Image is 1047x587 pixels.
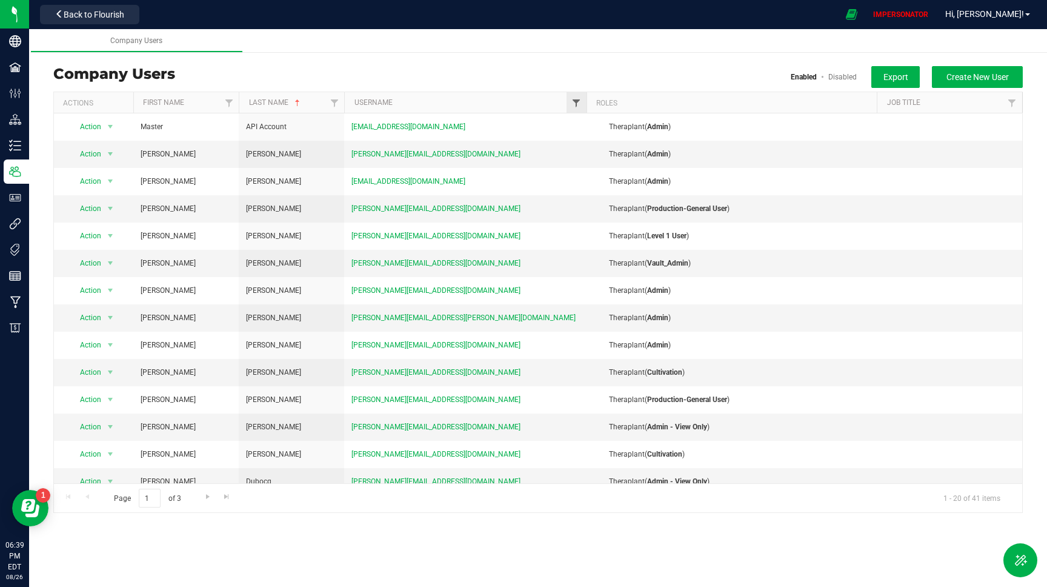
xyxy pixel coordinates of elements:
a: Disabled [828,73,857,81]
span: Theraplant [609,150,645,158]
b: Admin [647,314,668,322]
span: [PERSON_NAME] [246,258,301,269]
div: ( ) [585,421,879,433]
a: Go to the last page [218,489,236,505]
div: ( ) [585,258,879,269]
th: Roles [587,92,877,113]
iframe: Resource center unread badge [36,488,50,503]
b: Admin [647,150,668,158]
a: Last Name [249,98,302,107]
span: Theraplant [609,395,645,404]
span: [PERSON_NAME] [246,176,301,187]
span: [PERSON_NAME] [246,340,301,351]
span: select [102,337,118,354]
a: Job Title [887,98,920,107]
span: Theraplant [609,204,645,213]
span: select [102,309,118,326]
button: Toggle Menu [1003,543,1037,577]
span: [PERSON_NAME][EMAIL_ADDRESS][DOMAIN_NAME] [351,476,520,488]
h3: Company Users [53,66,175,82]
button: Export [871,66,920,88]
span: [PERSON_NAME] [141,149,196,160]
inline-svg: Billing [9,322,21,334]
span: Theraplant [609,286,645,295]
div: ( ) [585,367,879,378]
span: [PERSON_NAME] [141,476,196,488]
span: Action [69,391,102,408]
span: select [102,364,118,381]
span: [PERSON_NAME][EMAIL_ADDRESS][DOMAIN_NAME] [351,367,520,378]
a: Filter [219,92,239,113]
div: Actions [63,99,128,107]
span: [PERSON_NAME] [246,203,301,215]
span: [PERSON_NAME] [141,258,196,269]
span: [PERSON_NAME] [141,367,196,378]
span: Action [69,309,102,326]
span: select [102,255,118,272]
span: Hi, [PERSON_NAME]! [945,9,1024,19]
span: select [102,227,118,244]
span: Export [883,72,908,82]
div: ( ) [585,176,879,187]
iframe: Resource center [12,490,48,526]
span: Theraplant [609,314,645,322]
a: Go to the next page [199,489,216,505]
span: Theraplant [609,259,645,267]
div: ( ) [585,121,879,133]
span: [PERSON_NAME][EMAIL_ADDRESS][PERSON_NAME][DOMAIN_NAME] [351,312,576,324]
inline-svg: Users [9,166,21,178]
span: Theraplant [609,368,645,377]
span: Action [69,446,102,463]
span: Theraplant [609,423,645,431]
b: Admin [647,122,668,131]
span: [PERSON_NAME] [141,203,196,215]
span: 1 - 20 of 41 items [934,489,1010,507]
span: Theraplant [609,341,645,349]
div: ( ) [585,230,879,242]
p: 08/26 [5,572,24,582]
div: ( ) [585,476,879,488]
span: [PERSON_NAME] [246,149,301,160]
span: [PERSON_NAME] [246,394,301,406]
div: ( ) [585,285,879,297]
inline-svg: Tags [9,244,21,256]
b: Admin [647,177,668,186]
p: IMPERSONATOR [868,9,933,20]
inline-svg: Company [9,35,21,47]
span: Page of 3 [104,489,191,508]
a: Username [354,98,393,107]
span: select [102,473,118,490]
span: [PERSON_NAME][EMAIL_ADDRESS][DOMAIN_NAME] [351,258,520,269]
span: [PERSON_NAME] [141,230,196,242]
span: [PERSON_NAME] [246,230,301,242]
div: ( ) [585,340,879,351]
span: Action [69,255,102,272]
span: Dubocq [246,476,271,488]
span: [PERSON_NAME][EMAIL_ADDRESS][DOMAIN_NAME] [351,203,520,215]
span: Action [69,227,102,244]
span: Action [69,282,102,299]
b: Vault_Admin [647,259,688,267]
b: Admin - View Only [647,423,707,431]
b: Level 1 User [647,232,686,240]
div: ( ) [585,394,879,406]
span: Action [69,473,102,490]
input: 1 [139,489,161,508]
span: [PERSON_NAME][EMAIL_ADDRESS][DOMAIN_NAME] [351,285,520,297]
span: API Account [246,121,287,133]
b: Production-General User [647,204,727,213]
span: [PERSON_NAME] [141,394,196,406]
inline-svg: Integrations [9,218,21,230]
inline-svg: Configuration [9,87,21,99]
span: [PERSON_NAME] [246,285,301,297]
span: Theraplant [609,450,645,458]
b: Admin [647,286,668,295]
span: [PERSON_NAME] [141,449,196,460]
a: Filter [1002,92,1022,113]
button: Create New User [932,66,1023,88]
span: Open Ecommerce Menu [838,2,865,26]
b: Admin [647,341,668,349]
span: [PERSON_NAME][EMAIL_ADDRESS][DOMAIN_NAME] [351,421,520,433]
span: [PERSON_NAME][EMAIL_ADDRESS][DOMAIN_NAME] [351,340,520,351]
span: [PERSON_NAME] [141,421,196,433]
